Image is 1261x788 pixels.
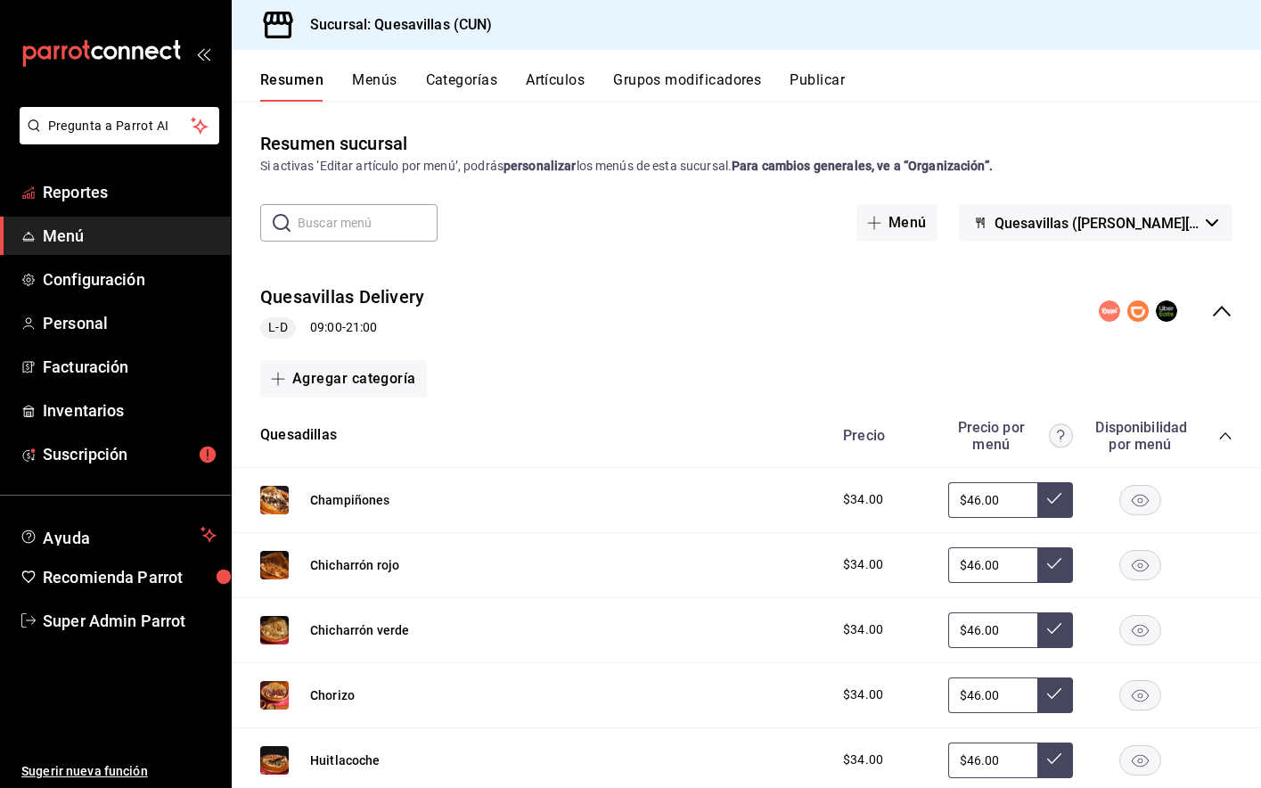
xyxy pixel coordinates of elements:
[43,180,217,204] span: Reportes
[260,486,289,514] img: Preview
[310,491,390,509] button: Champiñones
[43,355,217,379] span: Facturación
[21,762,217,781] span: Sugerir nueva función
[261,318,294,337] span: L-D
[260,746,289,775] img: Preview
[310,621,409,639] button: Chicharrón verde
[856,204,938,242] button: Menú
[948,743,1037,778] input: Sin ajuste
[43,267,217,291] span: Configuración
[526,71,585,102] button: Artículos
[12,129,219,148] a: Pregunta a Parrot AI
[843,620,883,639] span: $34.00
[310,751,381,769] button: Huitlacoche
[260,551,289,579] img: Preview
[310,556,399,574] button: Chicharrón rojo
[948,482,1037,518] input: Sin ajuste
[43,311,217,335] span: Personal
[613,71,761,102] button: Grupos modificadores
[948,612,1037,648] input: Sin ajuste
[260,360,427,398] button: Agregar categoría
[948,419,1073,453] div: Precio por menú
[43,609,217,633] span: Super Admin Parrot
[843,555,883,574] span: $34.00
[948,547,1037,583] input: Sin ajuste
[298,205,438,241] input: Buscar menú
[260,284,424,310] button: Quesavillas Delivery
[43,524,193,546] span: Ayuda
[260,157,1232,176] div: Si activas ‘Editar artículo por menú’, podrás los menús de esta sucursal.
[352,71,397,102] button: Menús
[260,616,289,644] img: Preview
[995,215,1199,232] span: Quesavillas ([PERSON_NAME][GEOGRAPHIC_DATA])
[260,71,323,102] button: Resumen
[20,107,219,144] button: Pregunta a Parrot AI
[732,159,993,173] strong: Para cambios generales, ve a “Organización”.
[260,130,407,157] div: Resumen sucursal
[843,685,883,704] span: $34.00
[948,677,1037,713] input: Sin ajuste
[232,270,1261,353] div: collapse-menu-row
[48,117,192,135] span: Pregunta a Parrot AI
[260,681,289,710] img: Preview
[959,204,1232,242] button: Quesavillas ([PERSON_NAME][GEOGRAPHIC_DATA])
[260,317,424,339] div: 09:00 - 21:00
[825,427,939,444] div: Precio
[504,159,577,173] strong: personalizar
[260,425,337,446] button: Quesadillas
[43,398,217,423] span: Inventarios
[43,565,217,589] span: Recomienda Parrot
[43,442,217,466] span: Suscripción
[296,14,493,36] h3: Sucursal: Quesavillas (CUN)
[1218,429,1232,443] button: collapse-category-row
[43,224,217,248] span: Menú
[1095,419,1184,453] div: Disponibilidad por menú
[196,46,210,61] button: open_drawer_menu
[790,71,845,102] button: Publicar
[310,686,355,704] button: Chorizo
[260,71,1261,102] div: navigation tabs
[843,490,883,509] span: $34.00
[426,71,498,102] button: Categorías
[843,751,883,769] span: $34.00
